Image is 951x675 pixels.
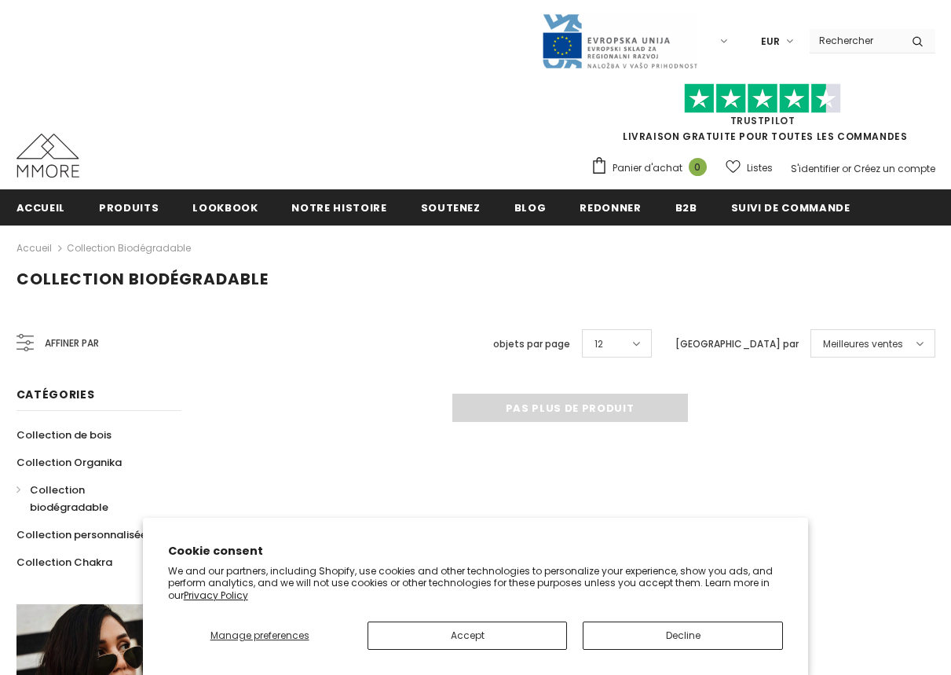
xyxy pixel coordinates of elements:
[541,34,698,47] a: Javni Razpis
[823,336,903,352] span: Meilleures ventes
[16,555,112,570] span: Collection Chakra
[583,622,783,650] button: Decline
[747,160,773,176] span: Listes
[730,114,796,127] a: TrustPilot
[16,387,95,402] span: Catégories
[594,336,603,352] span: 12
[30,482,108,515] span: Collection biodégradable
[16,134,79,178] img: Cas MMORE
[580,189,641,225] a: Redonner
[675,189,697,225] a: B2B
[168,543,784,559] h2: Cookie consent
[99,189,159,225] a: Produits
[726,154,773,182] a: Listes
[810,29,900,52] input: Search Site
[16,476,164,521] a: Collection biodégradable
[16,189,66,225] a: Accueil
[591,156,715,180] a: Panier d'achat 0
[493,336,570,352] label: objets par page
[613,160,682,176] span: Panier d'achat
[168,622,352,650] button: Manage preferences
[99,200,159,215] span: Produits
[16,521,147,548] a: Collection personnalisée
[16,427,112,442] span: Collection de bois
[16,548,112,576] a: Collection Chakra
[684,83,841,114] img: Faites confiance aux étoiles pilotes
[291,200,386,215] span: Notre histoire
[210,629,309,642] span: Manage preferences
[16,527,147,542] span: Collection personnalisée
[514,189,547,225] a: Blog
[67,241,191,255] a: Collection biodégradable
[842,162,851,175] span: or
[16,200,66,215] span: Accueil
[16,449,122,476] a: Collection Organika
[192,200,258,215] span: Lookbook
[368,622,568,650] button: Accept
[514,200,547,215] span: Blog
[541,13,698,70] img: Javni Razpis
[689,158,707,176] span: 0
[580,200,641,215] span: Redonner
[291,189,386,225] a: Notre histoire
[791,162,839,175] a: S'identifier
[675,200,697,215] span: B2B
[184,589,248,602] a: Privacy Policy
[854,162,935,175] a: Créez un compte
[731,200,850,215] span: Suivi de commande
[16,239,52,258] a: Accueil
[192,189,258,225] a: Lookbook
[675,336,799,352] label: [GEOGRAPHIC_DATA] par
[591,90,935,143] span: LIVRAISON GRATUITE POUR TOUTES LES COMMANDES
[731,189,850,225] a: Suivi de commande
[16,268,269,290] span: Collection biodégradable
[761,34,780,50] span: EUR
[421,189,481,225] a: soutenez
[421,200,481,215] span: soutenez
[168,565,784,602] p: We and our partners, including Shopify, use cookies and other technologies to personalize your ex...
[16,421,112,449] a: Collection de bois
[45,335,99,352] span: Affiner par
[16,455,122,470] span: Collection Organika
